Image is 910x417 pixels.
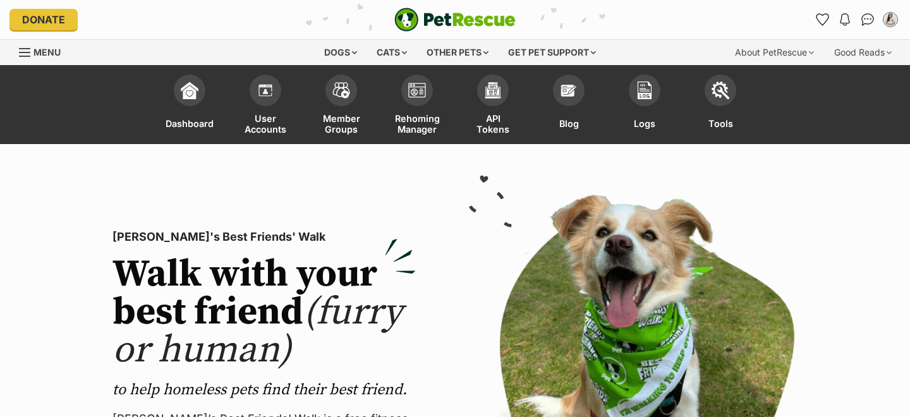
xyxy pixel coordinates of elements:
[112,256,416,370] h2: Walk with your best friend
[634,112,655,135] span: Logs
[33,47,61,57] span: Menu
[379,68,455,144] a: Rehoming Manager
[858,9,878,30] a: Conversations
[471,112,515,135] span: API Tokens
[394,8,516,32] img: logo-e224e6f780fb5917bec1dbf3a21bbac754714ae5b6737aabdf751b685950b380.svg
[499,40,605,65] div: Get pet support
[636,82,653,99] img: logs-icon-5bf4c29380941ae54b88474b1138927238aebebbc450bc62c8517511492d5a22.svg
[227,68,303,144] a: User Accounts
[560,82,578,99] img: blogs-icon-e71fceff818bbaa76155c998696f2ea9b8fc06abc828b24f45ee82a475c2fd99.svg
[181,82,198,99] img: dashboard-icon-eb2f2d2d3e046f16d808141f083e7271f6b2e854fb5c12c21221c1fb7104beca.svg
[112,289,403,374] span: (furry or human)
[884,13,897,26] img: Laurel Richardson profile pic
[835,9,855,30] button: Notifications
[880,9,901,30] button: My account
[418,40,497,65] div: Other pets
[19,40,70,63] a: Menu
[607,68,682,144] a: Logs
[112,380,416,400] p: to help homeless pets find their best friend.
[112,228,416,246] p: [PERSON_NAME]'s Best Friends' Walk
[840,13,850,26] img: notifications-46538b983faf8c2785f20acdc204bb7945ddae34d4c08c2a6579f10ce5e182be.svg
[455,68,531,144] a: API Tokens
[559,112,579,135] span: Blog
[726,40,823,65] div: About PetRescue
[812,9,901,30] ul: Account quick links
[152,68,227,144] a: Dashboard
[484,82,502,99] img: api-icon-849e3a9e6f871e3acf1f60245d25b4cd0aad652aa5f5372336901a6a67317bd8.svg
[394,8,516,32] a: PetRescue
[315,40,366,65] div: Dogs
[712,82,729,99] img: tools-icon-677f8b7d46040df57c17cb185196fc8e01b2b03676c49af7ba82c462532e62ee.svg
[861,13,875,26] img: chat-41dd97257d64d25036548639549fe6c8038ab92f7586957e7f3b1b290dea8141.svg
[531,68,607,144] a: Blog
[257,82,274,99] img: members-icon-d6bcda0bfb97e5ba05b48644448dc2971f67d37433e5abca221da40c41542bd5.svg
[395,112,440,135] span: Rehoming Manager
[682,68,758,144] a: Tools
[812,9,832,30] a: Favourites
[332,82,350,99] img: team-members-icon-5396bd8760b3fe7c0b43da4ab00e1e3bb1a5d9ba89233759b79545d2d3fc5d0d.svg
[9,9,78,30] a: Donate
[708,112,733,135] span: Tools
[368,40,416,65] div: Cats
[319,112,363,135] span: Member Groups
[825,40,901,65] div: Good Reads
[408,83,426,98] img: group-profile-icon-3fa3cf56718a62981997c0bc7e787c4b2cf8bcc04b72c1350f741eb67cf2f40e.svg
[303,68,379,144] a: Member Groups
[243,112,288,135] span: User Accounts
[166,112,214,135] span: Dashboard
